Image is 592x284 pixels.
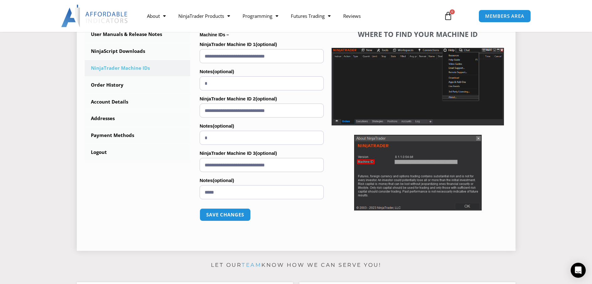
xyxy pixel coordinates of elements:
[285,9,337,23] a: Futures Trading
[85,26,191,43] a: User Manuals & Release Notes
[85,77,191,93] a: Order History
[85,110,191,127] a: Addresses
[85,60,191,76] a: NinjaTrader Machine IDs
[255,150,277,156] span: (optional)
[200,121,324,131] label: Notes
[85,127,191,144] a: Payment Methods
[255,96,277,101] span: (optional)
[332,30,504,38] h4: Where to find your Machine ID
[200,67,324,76] label: Notes
[213,69,234,74] span: (optional)
[200,176,324,185] label: Notes
[200,94,324,104] label: NinjaTrader Machine ID 2
[479,10,531,23] a: MEMBERS AREA
[77,260,516,270] p: Let our know how we can serve you!
[236,9,285,23] a: Programming
[200,208,251,221] button: Save changes
[213,178,234,183] span: (optional)
[200,40,324,49] label: NinjaTrader Machine ID 1
[200,149,324,158] label: NinjaTrader Machine ID 3
[213,123,234,129] span: (optional)
[242,262,261,268] a: team
[141,9,172,23] a: About
[485,14,524,18] span: MEMBERS AREA
[354,135,482,210] img: Screenshot 2025-01-17 114931 | Affordable Indicators – NinjaTrader
[450,9,455,14] span: 0
[571,263,586,278] div: Open Intercom Messenger
[141,9,437,23] nav: Menu
[85,144,191,160] a: Logout
[337,9,367,23] a: Reviews
[255,42,277,47] span: (optional)
[85,94,191,110] a: Account Details
[172,9,236,23] a: NinjaTrader Products
[85,43,191,59] a: NinjaScript Downloads
[61,5,128,27] img: LogoAI | Affordable Indicators – NinjaTrader
[200,32,229,37] strong: Machine IDs –
[85,9,191,160] nav: Account pages
[434,7,462,25] a: 0
[332,48,504,125] img: Screenshot 2025-01-17 1155544 | Affordable Indicators – NinjaTrader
